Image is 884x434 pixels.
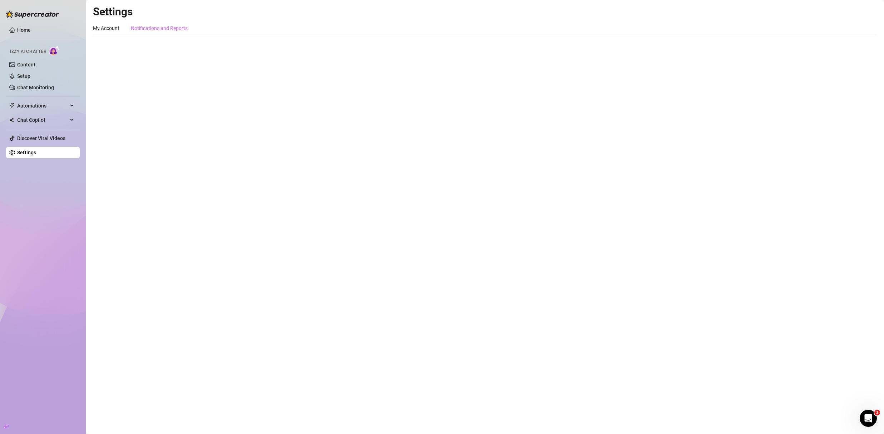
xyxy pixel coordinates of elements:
span: thunderbolt [9,103,15,109]
span: Automations [17,100,68,111]
span: Izzy AI Chatter [10,48,46,55]
div: My Account [93,24,119,32]
iframe: Intercom live chat [860,410,877,427]
a: Home [17,27,31,33]
div: Notifications and Reports [131,24,188,32]
span: 1 [874,410,880,415]
a: Chat Monitoring [17,85,54,90]
h2: Settings [93,5,877,19]
a: Discover Viral Videos [17,135,65,141]
img: logo-BBDzfeDw.svg [6,11,59,18]
span: Chat Copilot [17,114,68,126]
a: Content [17,62,35,68]
span: build [4,424,9,429]
a: Settings [17,150,36,155]
img: Chat Copilot [9,118,14,123]
img: AI Chatter [49,45,60,56]
a: Setup [17,73,30,79]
